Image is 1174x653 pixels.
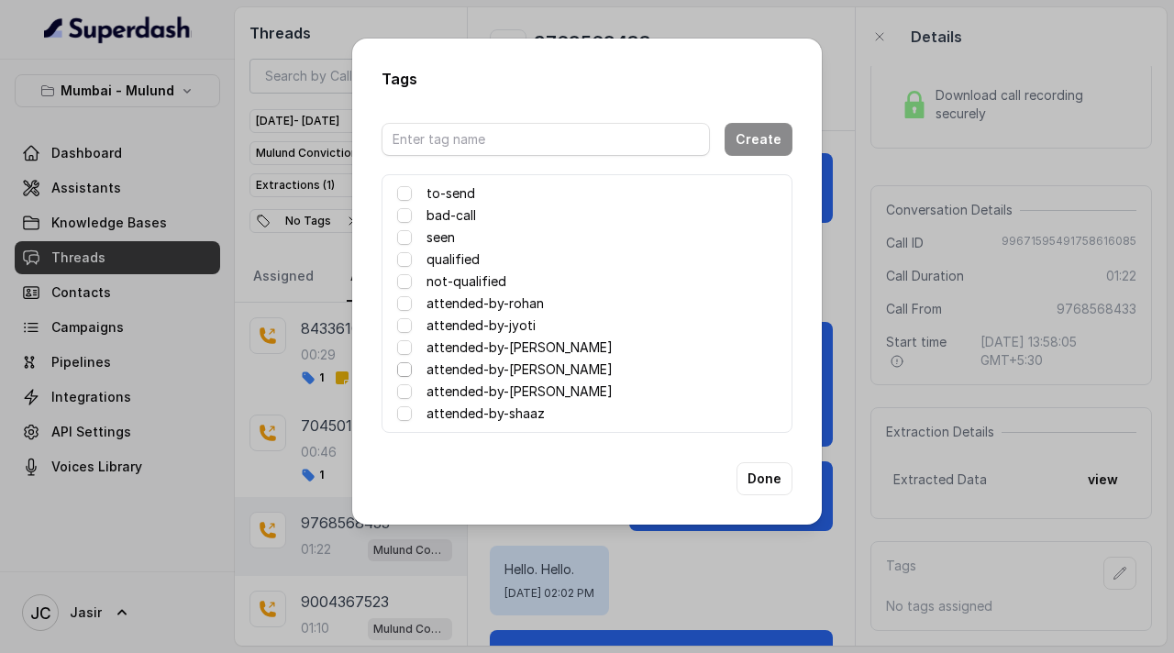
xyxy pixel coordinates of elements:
[382,68,792,90] h2: Tags
[426,403,545,425] label: attended-by-shaaz
[426,337,613,359] label: attended-by-[PERSON_NAME]
[426,183,475,205] label: to-send
[426,381,613,403] label: attended-by-[PERSON_NAME]
[426,205,476,227] label: bad-call
[426,227,455,249] label: seen
[725,123,792,156] button: Create
[382,123,710,156] input: Enter tag name
[426,359,613,381] label: attended-by-[PERSON_NAME]
[426,249,480,271] label: qualified
[737,462,792,495] button: Done
[426,315,536,337] label: attended-by-jyoti
[426,271,506,293] label: not-qualified
[426,293,544,315] label: attended-by-rohan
